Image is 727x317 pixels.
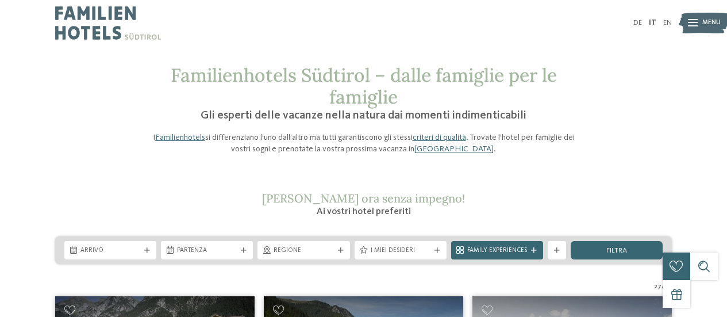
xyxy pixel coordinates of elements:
a: criteri di qualità [413,133,466,142]
a: Familienhotels [155,133,205,142]
span: Arrivo [80,246,140,255]
p: I si differenziano l’uno dall’altro ma tutti garantiscono gli stessi . Trovate l’hotel per famigl... [145,132,582,155]
a: DE [633,19,642,26]
span: Familienhotels Südtirol – dalle famiglie per le famiglie [171,63,557,109]
span: Family Experiences [467,246,527,255]
span: Gli esperti delle vacanze nella natura dai momenti indimenticabili [201,110,526,121]
a: IT [649,19,656,26]
span: I miei desideri [371,246,430,255]
span: [PERSON_NAME] ora senza impegno! [262,191,465,205]
span: Ai vostri hotel preferiti [317,207,411,216]
a: [GEOGRAPHIC_DATA] [414,145,494,153]
span: filtra [606,247,627,255]
a: EN [663,19,672,26]
span: Regione [274,246,333,255]
span: / [661,282,664,292]
span: Partenza [177,246,237,255]
span: Menu [702,18,721,28]
span: 27 [654,282,661,292]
